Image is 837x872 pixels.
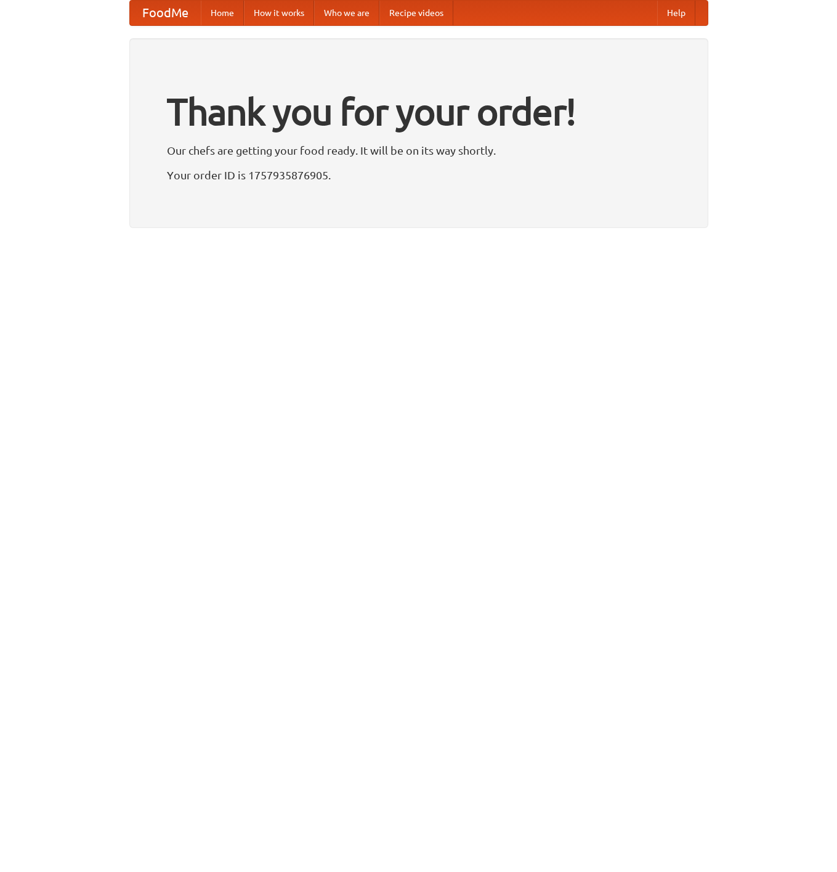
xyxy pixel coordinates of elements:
a: FoodMe [130,1,201,25]
a: How it works [244,1,314,25]
a: Home [201,1,244,25]
a: Recipe videos [379,1,453,25]
p: Your order ID is 1757935876905. [167,166,671,184]
a: Who we are [314,1,379,25]
p: Our chefs are getting your food ready. It will be on its way shortly. [167,141,671,160]
a: Help [657,1,695,25]
h1: Thank you for your order! [167,82,671,141]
